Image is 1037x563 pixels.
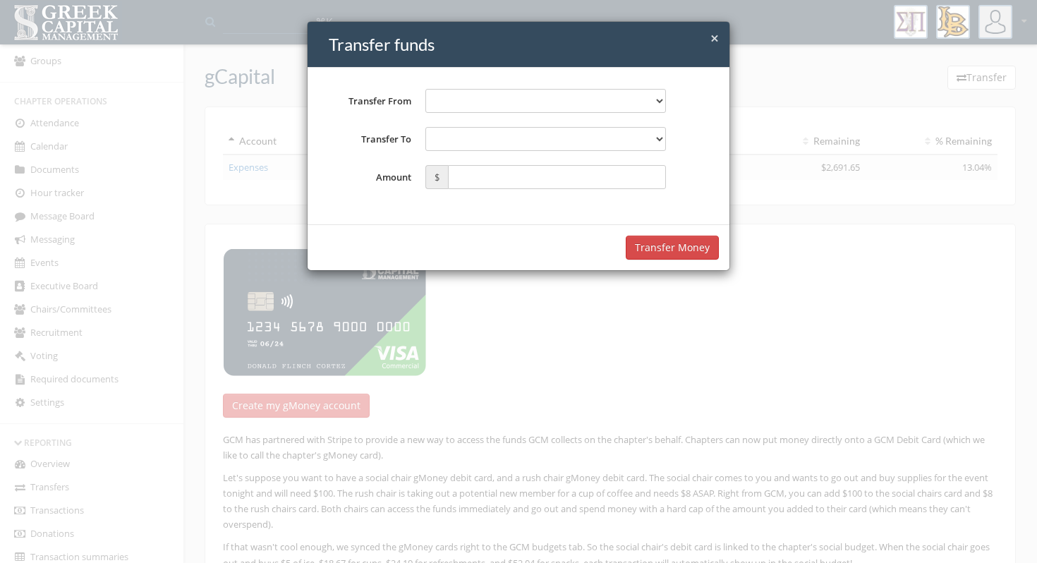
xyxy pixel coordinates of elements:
[318,165,418,189] label: Amount
[318,127,418,151] label: Transfer To
[425,165,448,189] span: $
[329,32,719,56] h4: Transfer funds
[710,28,719,48] span: ×
[318,89,418,113] label: Transfer From
[626,236,719,260] button: Transfer Money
